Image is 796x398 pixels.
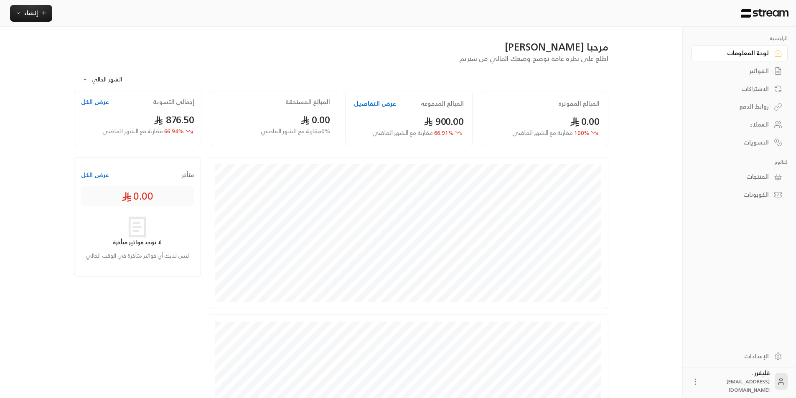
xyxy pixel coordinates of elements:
span: 0.00 [300,111,330,128]
div: التسويات [702,138,769,147]
a: روابط الدفع [691,99,788,115]
button: عرض التفاصيل [354,99,396,108]
p: ليس لديك أي فواتير متأخرة في الوقت الحالي [85,252,190,260]
a: التسويات [691,134,788,150]
strong: لا توجد فواتير متأخرة [113,238,162,247]
div: مرحبًا [PERSON_NAME] [74,40,608,53]
span: إنشاء [24,8,38,18]
span: مقارنة مع الشهر الماضي [102,126,163,136]
span: [EMAIL_ADDRESS][DOMAIN_NAME] [727,377,770,394]
div: روابط الدفع [702,102,769,111]
span: 0.00 [122,189,153,203]
h2: المبالغ المستحقة [285,98,330,106]
span: مقارنة مع الشهر الماضي [512,127,573,138]
img: Logo [740,9,789,18]
span: 66.94 % [102,127,184,136]
div: الشهر الحالي [78,69,141,91]
span: 66.91 % [372,129,454,137]
div: العملاء [702,120,769,129]
span: مقارنة مع الشهر الماضي [372,127,433,138]
span: 900.00 [424,113,464,130]
a: لوحة المعلومات [691,45,788,61]
div: الكوبونات [702,190,769,199]
h2: المبالغ المدفوعة [421,99,464,108]
a: الفواتير [691,63,788,79]
h2: إجمالي التسوية [153,98,194,106]
button: عرض الكل [81,98,109,106]
div: الاشتراكات [702,85,769,93]
div: فليفرز . [704,369,770,394]
span: 876.50 [154,111,194,128]
a: الاشتراكات [691,81,788,97]
span: 100 % [512,129,590,137]
span: 0.00 [570,113,600,130]
a: الكوبونات [691,187,788,203]
p: الرئيسية [691,35,788,42]
a: المنتجات [691,169,788,185]
div: لوحة المعلومات [702,49,769,57]
button: إنشاء [10,5,52,22]
p: كتالوج [691,159,788,165]
h2: المبالغ المفوترة [558,99,600,108]
div: الفواتير [702,67,769,75]
div: المنتجات [702,172,769,181]
div: الإعدادات [702,352,769,360]
span: 0 % مقارنة مع الشهر الماضي [261,127,330,136]
a: الإعدادات [691,348,788,364]
a: العملاء [691,117,788,133]
span: متأخر [182,171,194,179]
span: اطلع على نظرة عامة توضح وضعك المالي من ستريم [459,53,608,64]
button: عرض الكل [81,171,109,179]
